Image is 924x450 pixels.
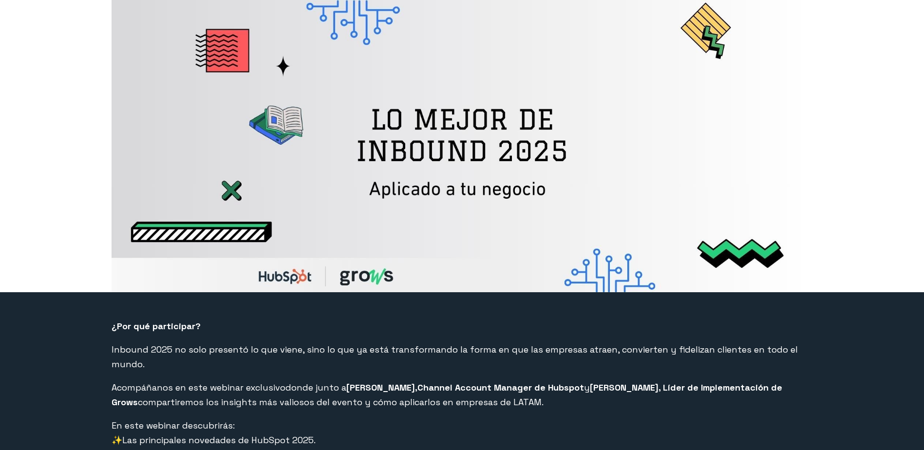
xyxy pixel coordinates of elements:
[122,434,316,446] span: Las principales novedades de HubSpot 2025.
[346,382,417,393] strong: [PERSON_NAME],
[112,382,285,393] span: Acompáñanos en este webinar exclusivo
[112,420,235,431] span: En este webinar descubrirás:
[875,403,924,450] iframe: Chat Widget
[112,344,798,370] span: Inbound 2025 no solo presentó lo que viene, sino lo que ya está transformando la forma en que las...
[112,382,782,408] span: donde junto a y compartiremos los insights más valiosos del evento y cómo aplicarlos en empresas ...
[417,382,584,393] span: Channel Account Manager de Hubspot
[112,320,201,332] span: ¿Por qué participar?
